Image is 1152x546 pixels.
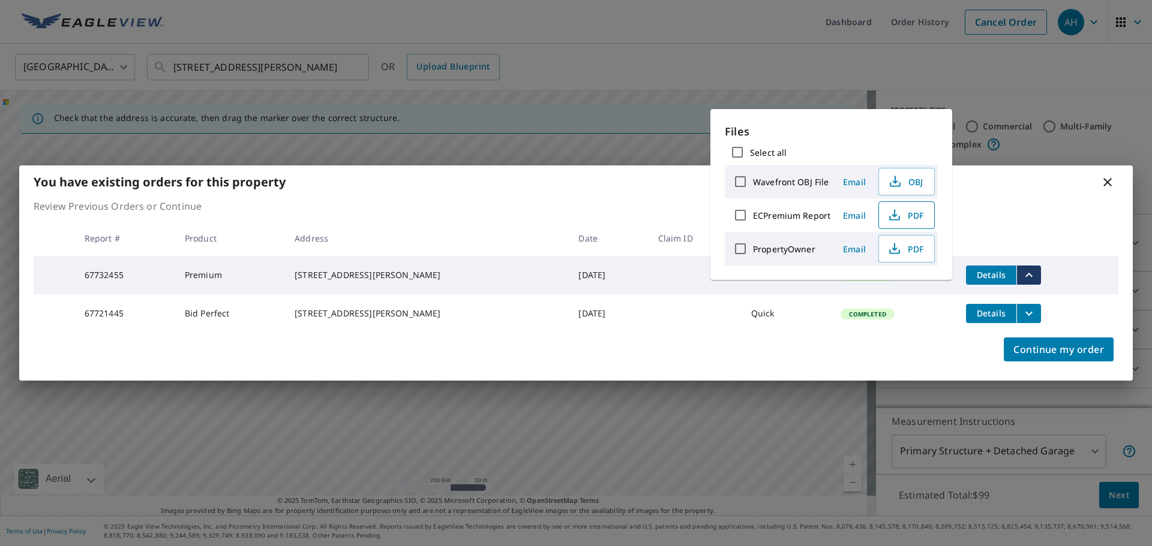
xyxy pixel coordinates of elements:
[886,174,925,189] span: OBJ
[569,256,648,294] td: [DATE]
[835,206,874,225] button: Email
[1013,341,1104,358] span: Continue my order
[966,266,1016,285] button: detailsBtn-67732455
[878,168,935,195] button: OBJ
[840,210,869,221] span: Email
[750,147,787,158] label: Select all
[840,176,869,188] span: Email
[295,307,559,319] div: [STREET_ADDRESS][PERSON_NAME]
[840,243,869,255] span: Email
[649,221,742,256] th: Claim ID
[285,221,569,256] th: Address
[175,294,285,333] td: Bid Perfect
[966,304,1016,323] button: detailsBtn-67721445
[878,201,935,229] button: PDF
[753,243,815,255] label: PropertyOwner
[878,235,935,263] button: PDF
[742,294,832,333] td: Quick
[569,221,648,256] th: Date
[886,208,925,222] span: PDF
[886,242,925,256] span: PDF
[842,310,893,318] span: Completed
[569,294,648,333] td: [DATE]
[1016,304,1041,323] button: filesDropdownBtn-67721445
[75,256,175,294] td: 67732455
[973,269,1009,280] span: Details
[175,256,285,294] td: Premium
[835,240,874,258] button: Email
[1016,266,1041,285] button: filesDropdownBtn-67732455
[753,176,829,188] label: Wavefront OBJ File
[835,173,874,191] button: Email
[75,294,175,333] td: 67721445
[295,269,559,281] div: [STREET_ADDRESS][PERSON_NAME]
[725,123,938,140] p: Files
[34,199,1118,213] p: Review Previous Orders or Continue
[1004,337,1114,361] button: Continue my order
[175,221,285,256] th: Product
[75,221,175,256] th: Report #
[34,174,286,190] b: You have existing orders for this property
[753,210,830,221] label: ECPremium Report
[973,307,1009,319] span: Details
